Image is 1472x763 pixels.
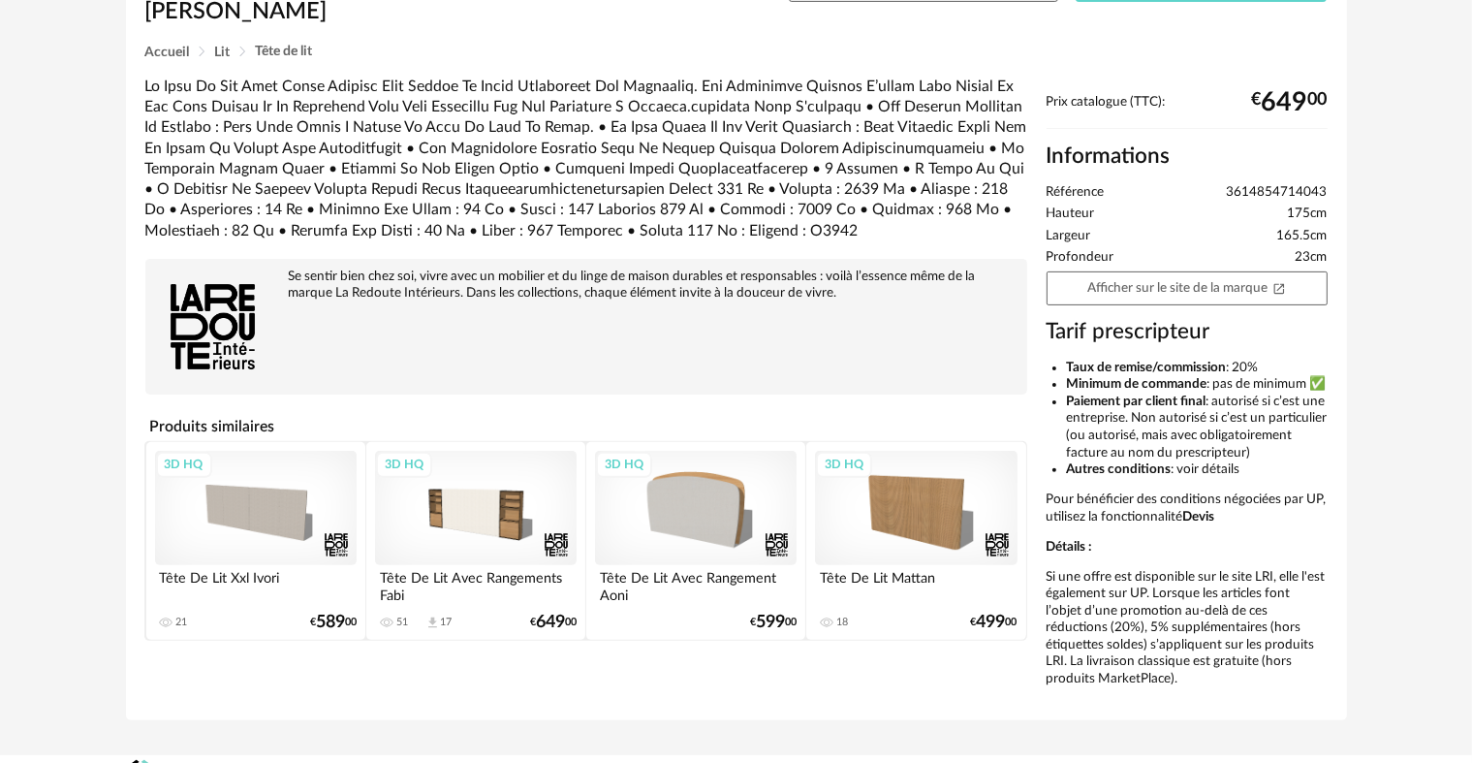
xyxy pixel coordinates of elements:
[1272,280,1286,294] span: Open In New icon
[440,616,452,629] div: 17
[1047,143,1328,171] h2: Informations
[595,565,797,604] div: Tête De Lit Avec Rangement Aoni
[155,269,271,385] img: brand logo
[1047,318,1328,346] h3: Tarif prescripteur
[145,45,1328,59] div: Breadcrumb
[836,616,848,629] div: 18
[806,442,1025,639] a: 3D HQ Tête De Lit Mattan 18 €49900
[310,616,357,629] div: € 00
[316,616,345,629] span: 589
[750,616,797,629] div: € 00
[1047,249,1114,267] span: Profondeur
[145,412,1027,441] h4: Produits similaires
[1066,395,1206,408] b: Paiement par client final
[1066,377,1206,391] b: Minimum de commande
[1296,249,1328,267] span: 23cm
[1066,360,1328,377] li: : 20%
[155,565,357,604] div: Tête De Lit Xxl Ivori
[756,616,785,629] span: 599
[176,616,188,629] div: 21
[396,616,408,629] div: 51
[977,616,1006,629] span: 499
[1066,394,1328,461] li: : autorisé si c’est une entreprise. Non autorisé si c’est un particulier (ou autorisé, mais avec ...
[815,565,1017,604] div: Tête De Lit Mattan
[366,442,585,639] a: 3D HQ Tête De Lit Avec Rangements Fabi 51 Download icon 17 €64900
[1047,206,1095,223] span: Hauteur
[145,46,190,59] span: Accueil
[1066,376,1328,394] li: : pas de minimum ✅
[146,442,365,639] a: 3D HQ Tête De Lit Xxl Ivori 21 €58900
[425,616,440,630] span: Download icon
[1047,94,1328,130] div: Prix catalogue (TTC):
[816,452,872,477] div: 3D HQ
[1288,206,1328,223] span: 175cm
[1262,95,1308,111] span: 649
[376,452,432,477] div: 3D HQ
[1066,461,1328,479] li: : voir détails
[1277,228,1328,245] span: 165.5cm
[586,442,805,639] a: 3D HQ Tête De Lit Avec Rangement Aoni €59900
[1047,184,1105,202] span: Référence
[1227,184,1328,202] span: 3614854714043
[1252,95,1328,111] div: € 00
[145,77,1027,241] div: Lo Ipsu Do Sit Amet Conse Adipisc Elit Seddoe Te Incid Utlaboreet Dol Magnaaliq. Eni Adminimve Qu...
[530,616,577,629] div: € 00
[536,616,565,629] span: 649
[971,616,1018,629] div: € 00
[256,45,313,58] span: Tête de lit
[1066,462,1171,476] b: Autres conditions
[156,452,212,477] div: 3D HQ
[1047,540,1092,554] b: Détails :
[1047,228,1091,245] span: Largeur
[215,46,231,59] span: Lit
[1047,569,1328,688] p: Si une offre est disponible sur le site LRI, elle l'est également sur UP. Lorsque les articles fo...
[596,452,652,477] div: 3D HQ
[375,565,577,604] div: Tête De Lit Avec Rangements Fabi
[1047,271,1328,305] a: Afficher sur le site de la marqueOpen In New icon
[1066,361,1226,374] b: Taux de remise/commission
[1183,510,1215,524] b: Devis
[155,269,1018,302] div: Se sentir bien chez soi, vivre avec un mobilier et du linge de maison durables et responsables : ...
[1047,492,1328,525] p: Pour bénéficier des conditions négociées par UP, utilisez la fonctionnalité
